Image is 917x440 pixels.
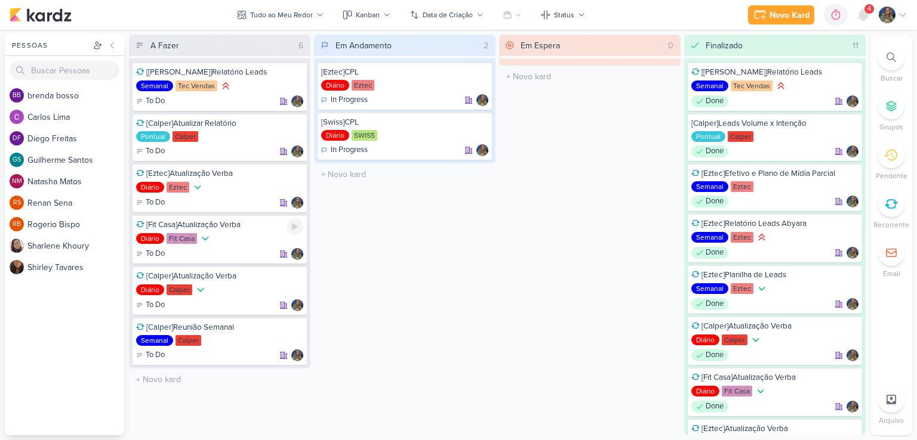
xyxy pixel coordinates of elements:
[146,197,165,209] p: To Do
[847,401,858,413] div: Responsável: Isabella Gutierres
[136,299,165,311] div: To Do
[352,80,374,91] div: Eztec
[706,145,724,157] p: Done
[136,349,165,361] div: To Do
[879,122,903,132] p: Grupos
[10,260,24,274] img: Shirley Tavares
[136,118,303,129] div: [Calper]Atualizar Relatório
[691,349,728,361] div: Done
[748,5,814,24] button: Novo Kard
[706,401,724,413] p: Done
[220,80,232,92] div: Prioridade Alta
[10,88,24,103] div: brenda bosso
[10,110,24,124] img: Carlos Lima
[291,145,303,157] img: Isabella Gutierres
[294,39,308,52] div: 6
[27,154,124,166] div: G u i l h e r m e S a n t o s
[10,131,24,145] div: Diego Freitas
[136,284,164,295] div: Diário
[847,401,858,413] img: Isabella Gutierres
[136,197,165,209] div: To Do
[691,218,858,229] div: [Eztec]Relatório Leads Abyara
[722,334,747,345] div: Calper
[167,233,197,244] div: Fit Casa
[663,39,678,52] div: 0
[136,95,165,107] div: To Do
[879,415,904,426] p: Arquivo
[706,298,724,310] p: Done
[847,247,858,259] img: Isabella Gutierres
[27,175,124,188] div: N a t a s h a M a t o s
[136,233,164,244] div: Diário
[691,423,858,434] div: [Eztec]Atualização Verba
[706,95,724,107] p: Done
[691,95,728,107] div: Done
[847,247,858,259] div: Responsável: Isabella Gutierres
[476,94,488,106] div: Responsável: Isabella Gutierres
[321,94,368,106] div: In Progress
[291,248,303,260] div: Responsável: Isabella Gutierres
[750,334,762,346] div: Prioridade Baixa
[476,144,488,156] div: Responsável: Isabella Gutierres
[10,8,72,22] img: kardz.app
[847,298,858,310] div: Responsável: Isabella Gutierres
[847,298,858,310] img: Isabella Gutierres
[10,217,24,231] div: Rogerio Bispo
[136,271,303,281] div: [Calper]Atualização Verba
[136,131,170,142] div: Pontual
[136,80,173,91] div: Semanal
[131,371,308,388] input: + Novo kard
[731,181,753,192] div: Eztec
[691,269,858,280] div: [Eztec]Planilha de Leads
[883,268,900,279] p: Email
[13,157,21,163] p: GS
[476,144,488,156] img: Isabella Gutierres
[476,94,488,106] img: Isabella Gutierres
[287,218,303,235] div: Ligar relógio
[691,247,728,259] div: Done
[10,196,24,210] div: Renan Sena
[756,231,768,243] div: Prioridade Alta
[136,168,303,179] div: [Eztec]Atualização Verba
[691,131,725,142] div: Pontual
[847,196,858,207] div: Responsável: Isabella Gutierres
[731,80,773,91] div: Tec Vendas
[291,197,303,209] div: Responsável: Isabella Gutierres
[873,219,909,230] p: Recorrente
[136,145,165,157] div: To Do
[13,221,21,228] p: RB
[321,67,488,78] div: [Eztec]CPL
[192,181,204,193] div: Prioridade Baixa
[691,145,728,157] div: Done
[13,200,21,206] p: RS
[13,135,21,142] p: DF
[291,349,303,361] img: Isabella Gutierres
[847,196,858,207] img: Isabella Gutierres
[847,95,858,107] img: Isabella Gutierres
[870,44,912,83] li: Ctrl + F
[691,80,728,91] div: Semanal
[136,322,303,333] div: [Calper]Reunião Semanal
[691,168,858,179] div: [Eztec]Efetivo e Plano de Mídia Parcial
[321,80,349,91] div: Diário
[27,261,124,274] div: S h i r l e y T a v a r e s
[146,95,165,107] p: To Do
[146,349,165,361] p: To Do
[352,130,377,141] div: SWISS
[691,372,858,383] div: [Fit Casa]Atualização Verba
[291,95,303,107] div: Responsável: Isabella Gutierres
[136,219,303,230] div: [Fit Casa]Atualização Verba
[691,298,728,310] div: Done
[331,144,368,156] p: In Progress
[336,39,392,52] div: Em Andamento
[691,401,728,413] div: Done
[321,130,349,141] div: Diário
[321,144,368,156] div: In Progress
[879,7,896,23] img: Isabella Gutierres
[176,335,201,346] div: Calper
[146,299,165,311] p: To Do
[867,4,871,14] span: 4
[10,153,24,167] div: Guilherme Santos
[199,233,211,244] div: Prioridade Baixa
[691,283,728,294] div: Semanal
